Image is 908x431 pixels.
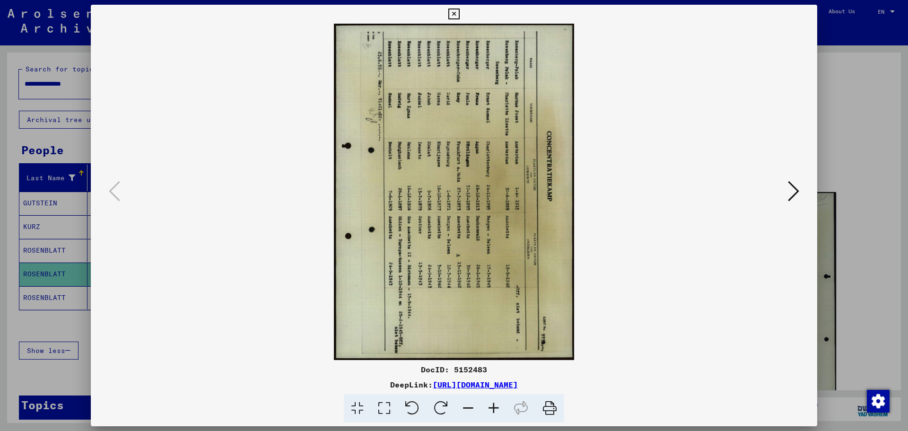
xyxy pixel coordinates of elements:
a: [URL][DOMAIN_NAME] [433,380,518,389]
div: DeepLink: [91,379,817,390]
div: DocID: 5152483 [91,364,817,375]
img: Change consent [867,390,890,413]
img: 001.jpg [123,24,785,360]
div: Change consent [866,389,889,412]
